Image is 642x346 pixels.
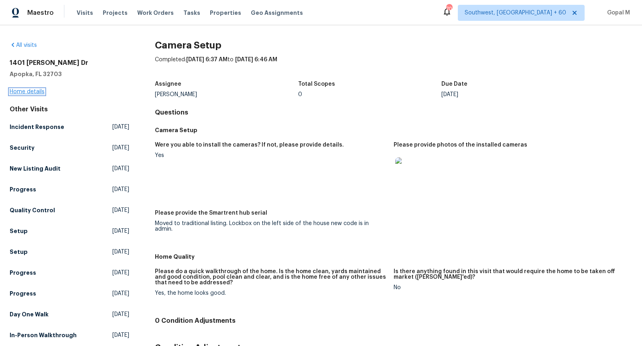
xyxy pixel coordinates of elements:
span: Southwest, [GEOGRAPHIC_DATA] + 60 [465,9,566,17]
h5: Incident Response [10,123,64,131]
h5: Setup [10,248,28,256]
h5: In-Person Walkthrough [10,331,77,339]
div: 0 [298,92,441,97]
h5: Home Quality [155,253,632,261]
div: No [394,285,626,290]
span: Projects [103,9,128,17]
a: In-Person Walkthrough[DATE] [10,328,129,342]
a: Progress[DATE] [10,286,129,301]
h5: Quality Control [10,206,55,214]
div: [PERSON_NAME] [155,92,298,97]
span: [DATE] [112,206,129,214]
span: Gopal M [604,9,630,17]
span: [DATE] [112,185,129,193]
a: Quality Control[DATE] [10,203,129,217]
a: Progress[DATE] [10,266,129,280]
h5: New Listing Audit [10,165,61,173]
div: 706 [446,5,452,13]
div: Completed: to [155,56,632,76]
a: Home details [10,89,45,95]
span: Properties [210,9,241,17]
h5: Due Date [441,81,467,87]
span: [DATE] [112,227,129,235]
h5: Setup [10,227,28,235]
a: Setup[DATE] [10,224,129,238]
span: [DATE] 6:46 AM [235,57,277,62]
h5: Total Scopes [298,81,335,87]
a: All visits [10,42,37,48]
a: Security[DATE] [10,141,129,155]
span: [DATE] [112,248,129,256]
h5: Progress [10,185,36,193]
span: Maestro [27,9,54,17]
div: [DATE] [441,92,585,97]
div: Other Visits [10,105,129,113]
h5: Security [10,144,35,152]
a: Incident Response[DATE] [10,120,129,134]
h5: Assignee [155,81,181,87]
span: [DATE] [112,144,129,152]
h5: Is there anything found in this visit that would require the home to be taken off market ([PERSON... [394,269,626,280]
h2: Camera Setup [155,41,632,49]
a: New Listing Audit[DATE] [10,161,129,176]
a: Progress[DATE] [10,182,129,197]
h5: Were you able to install the cameras? If not, please provide details. [155,142,344,148]
span: [DATE] [112,165,129,173]
div: Moved to traditional listing. Lockbox on the left side of the house new code is in admin. [155,221,387,232]
span: Geo Assignments [251,9,303,17]
h5: Apopka, FL 32703 [10,70,129,78]
div: Yes, the home looks good. [155,290,387,296]
span: [DATE] [112,269,129,277]
h5: Progress [10,269,36,277]
h5: Camera Setup [155,126,632,134]
span: Visits [77,9,93,17]
span: Tasks [183,10,200,16]
h4: Questions [155,109,632,117]
a: Day One Walk[DATE] [10,307,129,322]
h5: Please do a quick walkthrough of the home. Is the home clean, yards maintained and good condition... [155,269,387,286]
h4: 0 Condition Adjustments [155,317,632,325]
span: [DATE] [112,290,129,298]
span: [DATE] [112,123,129,131]
span: [DATE] [112,331,129,339]
h5: Please provide the Smartrent hub serial [155,210,267,216]
h5: Please provide photos of the installed cameras [394,142,527,148]
h5: Progress [10,290,36,298]
span: Work Orders [137,9,174,17]
span: [DATE] [112,310,129,318]
span: [DATE] 6:37 AM [186,57,228,62]
a: Setup[DATE] [10,245,129,259]
div: Yes [155,153,387,158]
h5: Day One Walk [10,310,49,318]
h2: 1401 [PERSON_NAME] Dr [10,59,129,67]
